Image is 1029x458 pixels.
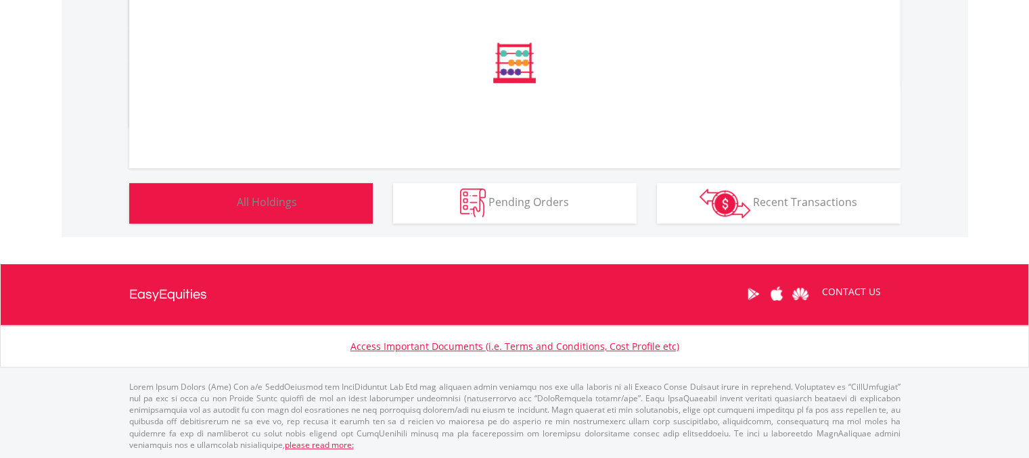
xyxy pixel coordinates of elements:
img: transactions-zar-wht.png [700,188,750,218]
a: EasyEquities [129,264,207,325]
a: CONTACT US [813,273,890,311]
span: Recent Transactions [753,195,857,209]
button: All Holdings [129,183,373,224]
a: Huawei [789,273,813,315]
p: Lorem Ipsum Dolors (Ame) Con a/e SeddOeiusmod tem InciDiduntut Lab Etd mag aliquaen admin veniamq... [129,381,900,451]
a: Access Important Documents (i.e. Terms and Conditions, Cost Profile etc) [350,340,679,353]
button: Recent Transactions [657,183,900,224]
a: please read more: [285,439,354,451]
span: All Holdings [237,195,297,209]
a: Apple [765,273,789,315]
img: holdings-wht.png [205,188,234,218]
button: Pending Orders [393,183,637,224]
span: Pending Orders [488,195,569,209]
img: pending_instructions-wht.png [460,188,486,218]
a: Google Play [741,273,765,315]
